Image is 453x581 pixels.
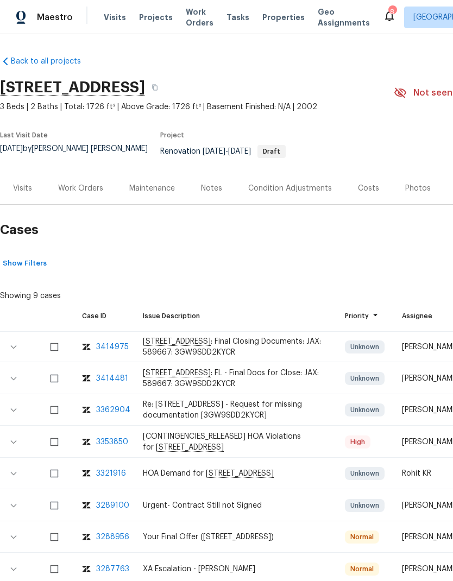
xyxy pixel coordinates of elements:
a: zendesk-icon3414975 [82,342,125,352]
a: zendesk-icon3289100 [82,500,125,511]
span: Show Filters [3,257,47,270]
span: Properties [262,12,305,23]
div: Maintenance [129,183,175,194]
div: XA Escalation - [PERSON_NAME] [143,564,328,574]
div: 3353850 [96,437,128,447]
img: zendesk-icon [82,500,91,511]
div: : FL - Final Docs for Close: JAX: 589667: 3GW9SDD2KYCR [143,368,328,389]
span: Visits [104,12,126,23]
div: 3287763 [96,564,129,574]
img: zendesk-icon [82,373,91,384]
div: 3288956 [96,532,129,542]
a: zendesk-icon3287763 [82,564,125,574]
div: Your Final Offer ([STREET_ADDRESS]) [143,532,328,542]
img: zendesk-icon [82,564,91,574]
span: Work Orders [186,7,213,28]
span: Projects [139,12,173,23]
span: Maestro [37,12,73,23]
img: zendesk-icon [82,532,91,542]
div: Visits [13,183,32,194]
a: zendesk-icon3414481 [82,373,125,384]
div: Work Orders [58,183,103,194]
span: Project [160,132,184,138]
div: Condition Adjustments [248,183,332,194]
div: Costs [358,183,379,194]
span: Geo Assignments [318,7,370,28]
div: 8 [388,7,396,17]
div: 3321916 [96,468,126,479]
span: Unknown [346,342,383,352]
span: Unknown [346,468,383,479]
span: Draft [259,148,285,155]
div: Urgent- Contract Still not Signed [143,500,328,511]
a: zendesk-icon3288956 [82,532,125,542]
img: zendesk-icon [82,342,91,352]
a: zendesk-icon3362904 [82,405,125,415]
div: HOA Demand for [143,468,328,479]
a: zendesk-icon3321916 [82,468,125,479]
div: [CONTINGENCIES_RELEASED] HOA Violations for [143,431,328,453]
div: Case ID [82,311,125,321]
img: zendesk-icon [82,405,91,415]
span: Unknown [346,405,383,415]
div: 3414975 [96,342,129,352]
div: : Final Closing Documents: JAX: 589667: 3GW9SDD2KYCR [143,336,328,358]
button: Copy Address [145,78,165,97]
img: zendesk-icon [82,437,91,447]
div: Photos [405,183,431,194]
div: Re: [STREET_ADDRESS] - Request for missing documentation [3GW9SDD2KYCR] [143,399,328,421]
div: 3289100 [96,500,129,511]
span: Normal [346,532,378,542]
span: Tasks [226,14,249,21]
span: [DATE] [228,148,251,155]
div: Notes [201,183,222,194]
a: zendesk-icon3353850 [82,437,125,447]
span: High [346,437,369,447]
div: Issue Description [143,311,328,321]
span: Renovation [160,148,286,155]
div: 3414481 [96,373,128,384]
div: 3362904 [96,405,130,415]
span: - [203,148,251,155]
div: Priority [345,311,385,321]
span: [DATE] [203,148,225,155]
img: zendesk-icon [82,468,91,479]
span: Unknown [346,373,383,384]
span: Normal [346,564,378,574]
span: Unknown [346,500,383,511]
